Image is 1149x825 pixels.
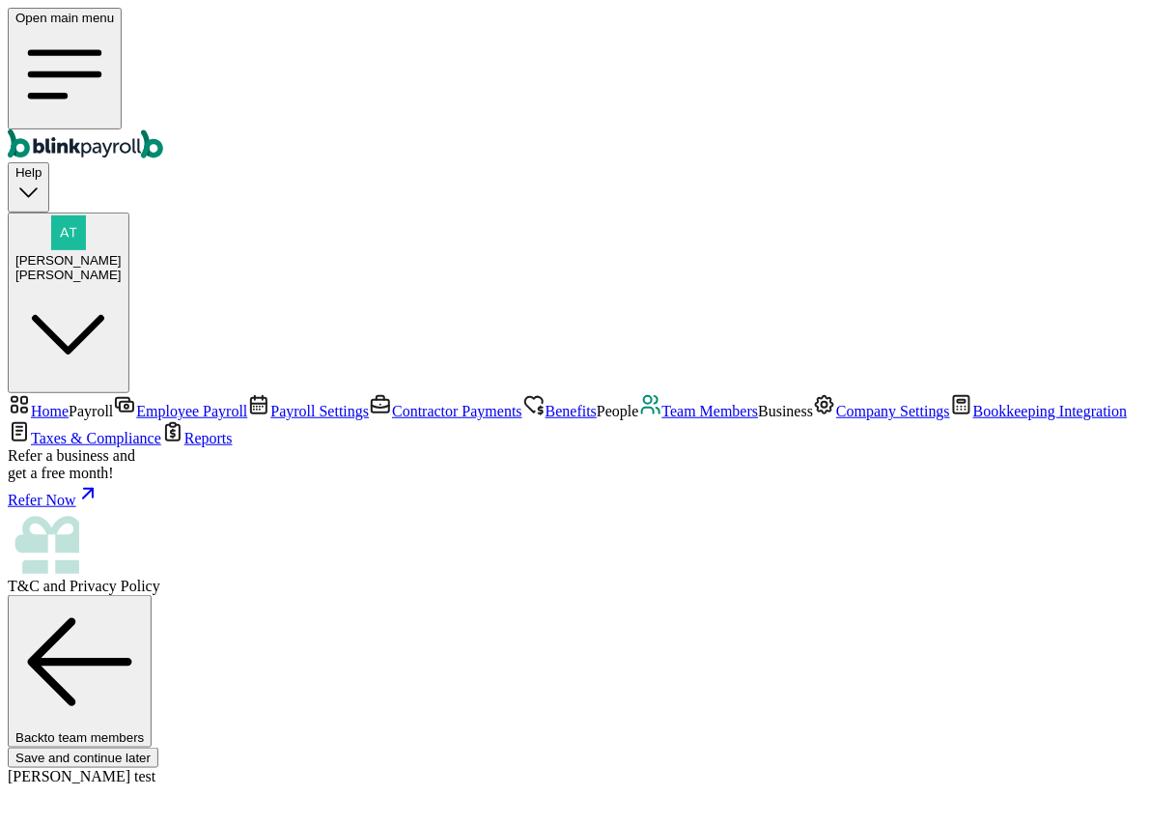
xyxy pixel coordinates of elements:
a: Contractor Payments [369,403,522,419]
span: Payroll [69,403,113,419]
span: to team members [44,730,145,745]
span: Team Members [662,403,759,419]
span: Contractor Payments [392,403,522,419]
div: [PERSON_NAME] test [8,768,1141,785]
a: Home [8,403,69,419]
a: Taxes & Compliance [8,430,161,446]
button: Backto team members [8,595,152,747]
span: People [597,403,639,419]
span: and [8,578,160,594]
span: Help [15,165,42,180]
span: Bookkeeping Integration [973,403,1128,419]
a: Employee Payroll [113,403,247,419]
button: Help [8,162,49,212]
a: Benefits [522,403,597,419]
button: Open main menu [8,8,122,129]
div: Refer a business and get a free month! [8,447,1141,482]
span: T&C [8,578,40,594]
a: Company Settings [813,403,950,419]
a: Refer Now [8,482,1141,509]
a: Bookkeeping Integration [950,403,1128,419]
nav: Global [8,8,1141,162]
button: Save and continue later [8,748,158,768]
a: Payroll Settings [247,403,369,419]
span: Open main menu [15,11,114,25]
span: Company Settings [836,403,950,419]
span: Benefits [546,403,597,419]
span: Taxes & Compliance [31,430,161,446]
button: [PERSON_NAME][PERSON_NAME] [8,213,129,394]
iframe: Chat Widget [828,616,1149,825]
span: Payroll Settings [270,403,369,419]
span: Reports [184,430,233,446]
span: Employee Payroll [136,403,247,419]
span: Privacy Policy [70,578,160,594]
div: [PERSON_NAME] [15,268,122,282]
a: Reports [161,430,233,446]
span: [PERSON_NAME] [15,253,122,268]
span: Business [758,403,813,419]
span: Back [15,730,144,745]
nav: Sidebar [8,393,1141,595]
span: Home [31,403,69,419]
a: Team Members [639,403,759,419]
